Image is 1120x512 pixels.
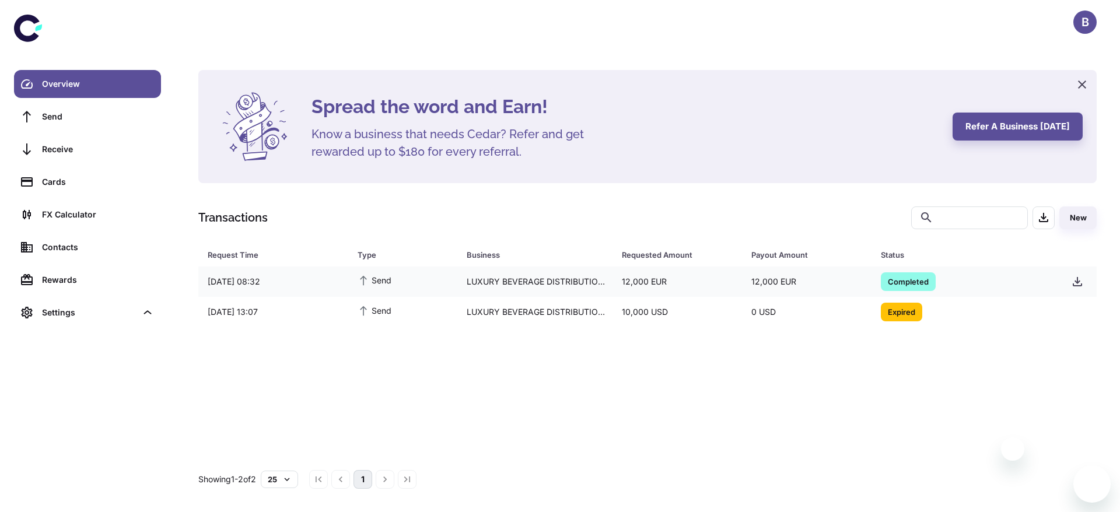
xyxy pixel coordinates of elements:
div: Receive [42,143,154,156]
div: Request Time [208,247,328,263]
iframe: Close message [1001,437,1024,461]
div: 12,000 EUR [742,271,871,293]
button: New [1059,206,1097,229]
div: Payout Amount [751,247,852,263]
a: Send [14,103,161,131]
h4: Spread the word and Earn! [311,93,939,121]
span: Type [358,247,452,263]
p: Showing 1-2 of 2 [198,473,256,486]
div: Requested Amount [622,247,722,263]
span: Payout Amount [751,247,867,263]
span: Status [881,247,1048,263]
span: Send [358,304,391,317]
a: FX Calculator [14,201,161,229]
div: Type [358,247,437,263]
span: Send [358,273,391,286]
span: Completed [881,275,936,287]
span: Requested Amount [622,247,737,263]
div: LUXURY BEVERAGE DISTRIBUTION PTE LTD [457,301,612,323]
a: Rewards [14,266,161,294]
a: Receive [14,135,161,163]
div: 10,000 USD [612,301,742,323]
div: Cards [42,176,154,188]
span: Expired [881,306,922,317]
a: Contacts [14,233,161,261]
button: B [1073,10,1097,34]
h5: Know a business that needs Cedar? Refer and get rewarded up to $180 for every referral. [311,125,603,160]
button: page 1 [353,470,372,489]
div: 12,000 EUR [612,271,742,293]
button: 25 [261,471,298,488]
div: Contacts [42,241,154,254]
div: LUXURY BEVERAGE DISTRIBUTION PTE LTD [457,271,612,293]
span: Request Time [208,247,344,263]
a: Overview [14,70,161,98]
iframe: Button to launch messaging window [1073,465,1111,503]
a: Cards [14,168,161,196]
div: Send [42,110,154,123]
button: Refer a business [DATE] [953,113,1083,141]
div: Rewards [42,273,154,286]
div: [DATE] 13:07 [198,301,348,323]
div: 0 USD [742,301,871,323]
div: Settings [14,299,161,327]
div: Status [881,247,1033,263]
div: [DATE] 08:32 [198,271,348,293]
div: Overview [42,78,154,90]
h1: Transactions [198,209,268,226]
nav: pagination navigation [307,470,418,489]
div: FX Calculator [42,208,154,221]
div: Settings [42,306,136,319]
